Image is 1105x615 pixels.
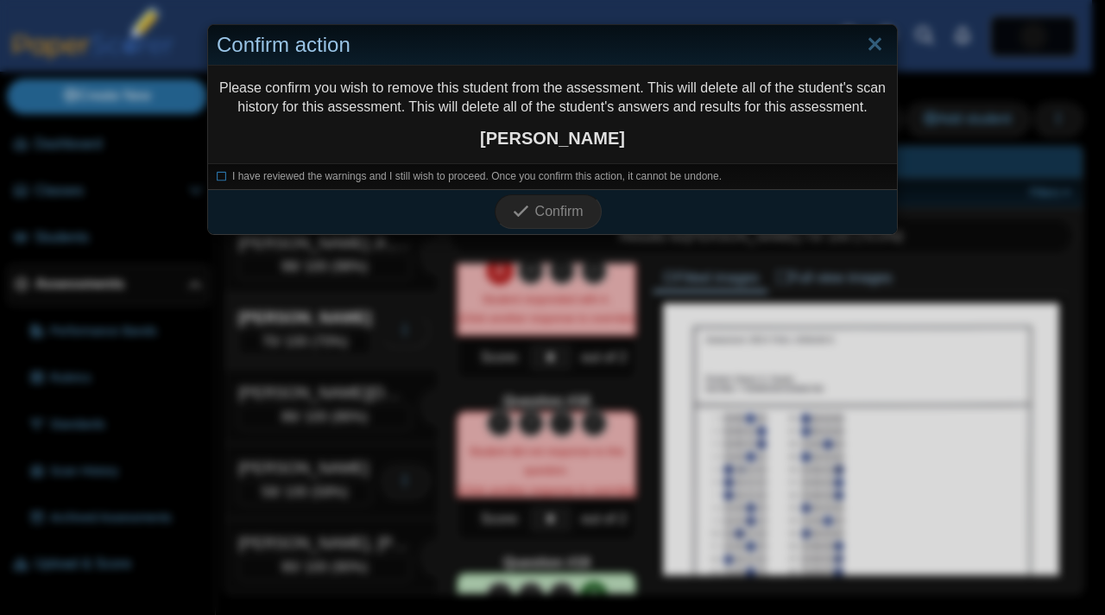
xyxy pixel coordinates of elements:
button: Confirm [495,194,601,229]
span: I have reviewed the warnings and I still wish to proceed. Once you confirm this action, it cannot... [232,170,722,182]
strong: [PERSON_NAME] [217,126,888,150]
a: Close [862,30,888,60]
div: Confirm action [208,25,897,66]
div: Please confirm you wish to remove this student from the assessment. This will delete all of the s... [208,66,897,163]
span: Confirm [535,204,584,219]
